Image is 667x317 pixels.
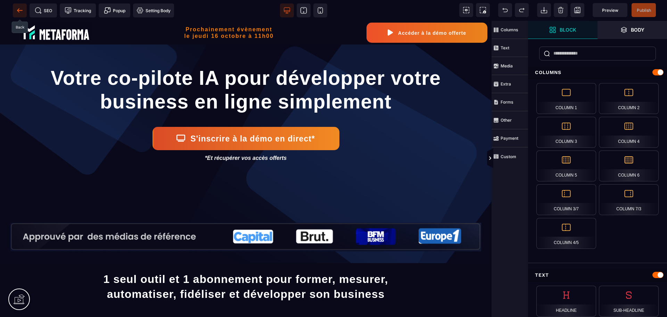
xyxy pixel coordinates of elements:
strong: Extra [501,81,511,87]
span: View components [459,3,473,17]
div: Columns [528,66,667,79]
h1: Votre co-pilote IA pour développer votre business en ligne simplement [10,42,481,96]
span: View tablet [297,3,311,17]
img: 6ac7edd868552ea4cac3a134bbc25cc8_cedcaeaed21095557c16483233e6a24a_Capture_d%E2%80%99e%CC%81cran_2... [10,202,481,230]
span: Text [492,39,528,57]
span: Media [492,57,528,75]
button: Accéder à la démo offerte [367,2,487,22]
span: Setting Body [137,7,171,14]
span: View mobile [313,3,327,17]
div: Column 5 [536,151,596,181]
h2: Prochainement évènement le jeudi 16 octobre à 11h00 [91,2,367,22]
strong: Forms [501,99,513,105]
div: Column 3/7 [536,184,596,215]
strong: Block [560,27,576,32]
span: Publish [637,8,651,13]
strong: Media [501,63,513,68]
div: Headline [536,286,596,317]
span: Columns [492,21,528,39]
div: Column 4 [599,117,659,148]
span: Seo meta data [30,3,57,17]
span: Create Alert Modal [99,3,130,17]
strong: Payment [501,136,518,141]
strong: Body [631,27,644,32]
span: Toggle Views [528,148,535,169]
span: Custom Block [492,147,528,165]
img: 074ec184fe1d2425f80d4b33d62ca662_abe9e435164421cb06e33ef15842a39e_e5ef653356713f0d7dd3797ab850248... [22,2,91,22]
span: Save [632,3,656,17]
span: Open Blocks [528,21,598,39]
div: Column 1 [536,83,596,114]
div: Column 7/3 [599,184,659,215]
span: Preview [602,8,618,13]
i: *Et récupérer vos accès offerts [205,134,287,140]
span: Redo [515,3,529,17]
h1: 1 seul outil et 1 abonnement pour former, mesurer, automatiser, fidéliser et développer son business [10,247,481,284]
span: Extra [492,75,528,93]
span: Back [13,3,27,17]
div: Column 6 [599,151,659,181]
span: Open Import Webpage [537,3,551,17]
span: Undo [498,3,512,17]
div: Column 2 [599,83,659,114]
span: Open Layers [598,21,667,39]
strong: Text [501,45,509,50]
span: Tracking code [60,3,96,17]
strong: Other [501,117,512,123]
span: Preview [593,3,627,17]
span: Payment [492,129,528,147]
span: View desktop [280,3,294,17]
span: Favicon [133,3,174,17]
strong: Columns [501,27,518,32]
span: Tracking [65,7,91,14]
strong: Custom [501,154,516,159]
button: S'inscrire à la démo en direct* [153,106,339,129]
div: Text [528,269,667,282]
span: Clear [554,3,568,17]
span: Forms [492,93,528,111]
div: Sub-headline [599,286,659,317]
div: Column 4/5 [536,218,596,249]
span: Save [570,3,584,17]
span: SEO [35,7,52,14]
span: Screenshot [476,3,490,17]
span: Popup [104,7,125,14]
span: Other [492,111,528,129]
div: Column 3 [536,117,596,148]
